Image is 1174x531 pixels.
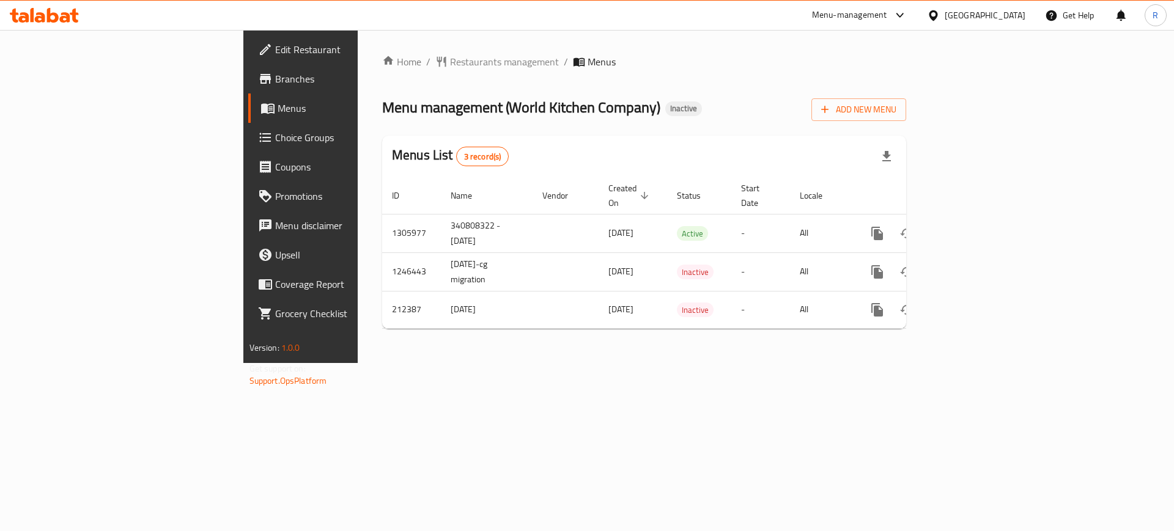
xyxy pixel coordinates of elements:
div: Inactive [665,101,702,116]
span: Active [677,227,708,241]
td: - [731,252,790,291]
span: Coupons [275,159,430,174]
th: Actions [853,177,990,214]
a: Menu disclaimer [248,211,440,240]
span: Upsell [275,247,430,262]
span: R [1153,9,1158,22]
button: Change Status [892,295,921,324]
td: - [731,291,790,328]
span: Menu disclaimer [275,218,430,233]
span: Coverage Report [275,277,430,291]
span: Menu management ( World Kitchen Company ) [382,93,660,121]
span: Edit Restaurant [275,42,430,57]
span: Version: [249,340,279,356]
span: [DATE] [608,301,633,317]
div: Menu-management [812,8,887,23]
table: enhanced table [382,177,990,329]
div: [GEOGRAPHIC_DATA] [945,9,1025,22]
span: 3 record(s) [457,151,509,163]
div: Active [677,226,708,241]
a: Support.OpsPlatform [249,373,327,389]
a: Branches [248,64,440,93]
a: Menus [248,93,440,123]
a: Upsell [248,240,440,269]
a: Grocery Checklist [248,299,440,328]
span: Name [451,188,488,203]
span: [DATE] [608,225,633,241]
td: All [790,291,853,328]
a: Coverage Report [248,269,440,299]
button: Add New Menu [811,98,906,121]
td: 340808322 - [DATE] [441,214,533,252]
a: Promotions [248,181,440,211]
span: [DATE] [608,263,633,279]
span: ID [392,188,415,203]
button: more [863,257,892,287]
span: Start Date [741,181,775,210]
a: Edit Restaurant [248,35,440,64]
button: more [863,219,892,248]
span: Branches [275,71,430,86]
span: Inactive [677,303,714,317]
span: Restaurants management [450,54,559,69]
td: All [790,214,853,252]
span: Menus [278,101,430,115]
span: Inactive [677,265,714,279]
span: Grocery Checklist [275,306,430,321]
span: Status [677,188,717,203]
div: Total records count [456,147,509,166]
button: Change Status [892,257,921,287]
button: more [863,295,892,324]
span: Locale [800,188,838,203]
button: Change Status [892,219,921,248]
span: Vendor [542,188,584,203]
td: - [731,214,790,252]
a: Restaurants management [435,54,559,69]
td: [DATE] [441,291,533,328]
span: Inactive [665,103,702,114]
nav: breadcrumb [382,54,906,69]
span: Created On [608,181,652,210]
div: Export file [872,142,901,171]
li: / [564,54,568,69]
span: 1.0.0 [281,340,300,356]
span: Menus [588,54,616,69]
span: Get support on: [249,361,306,376]
td: All [790,252,853,291]
span: Promotions [275,189,430,203]
h2: Menus List [392,146,509,166]
a: Coupons [248,152,440,181]
a: Choice Groups [248,123,440,152]
td: [DATE]-cg migration [441,252,533,291]
span: Choice Groups [275,130,430,145]
span: Add New Menu [821,102,896,117]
